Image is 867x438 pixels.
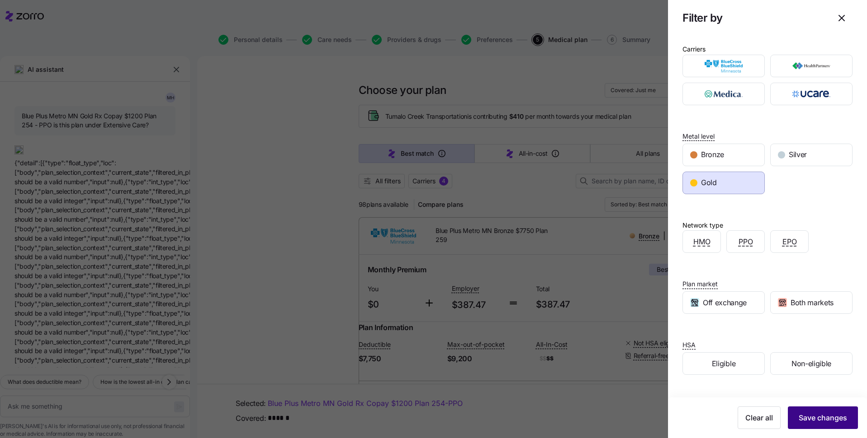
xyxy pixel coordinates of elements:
button: go back [6,4,23,21]
div: Network type [682,220,723,230]
span: Clear all [745,412,773,423]
i: Sure thing! The best way to contact us is by leaving your question here or writing to us at . One... [14,217,141,304]
button: Gif picker [28,296,36,303]
span: Bronze [701,149,724,160]
a: [PHONE_NUMBER] [68,261,126,269]
img: Medica [691,85,757,103]
span: Plan market [682,280,718,289]
img: UCare [778,85,845,103]
span: Off exchange [703,297,747,308]
div: Fin says… [7,21,174,84]
span: Gold [701,177,717,188]
div: Close [159,4,175,20]
button: Upload attachment [43,296,50,303]
div: Marvin says… [7,113,174,149]
span: EPO [782,236,797,247]
button: Emoji picker [14,296,21,303]
div: Carriers [682,44,706,54]
div: Hi [PERSON_NAME], [PERSON_NAME] Support here! We’re excited to assist you with your ICHRA medical... [14,27,141,71]
img: HealthPartners [778,57,845,75]
button: Clear all [738,406,781,429]
img: BlueCross BlueShield of Minnesota [691,57,757,75]
button: Start recording [57,296,65,303]
a: [EMAIL_ADDRESS][DOMAIN_NAME] [14,235,120,251]
div: Hi [PERSON_NAME], [PERSON_NAME] Support here! We’re excited to assist you with your ICHRA medical... [7,21,148,76]
span: Both markets [791,297,834,308]
button: Save changes [788,406,858,429]
span: Save changes [799,412,847,423]
div: Marvin says… [7,84,174,113]
div: Sure thing! The best way to contact us is by leaving your question here or writing to us at[EMAIL... [7,211,148,311]
div: I have a question about [PERSON_NAME] [33,84,174,112]
div: Marvin says… [7,185,174,212]
span: Metal level [682,132,715,141]
p: The team can also help [44,11,113,20]
div: My question is about ICHRA medical plans [33,113,174,141]
span: PPO [739,236,753,247]
span: Non-eligible [791,358,831,369]
div: Fin says… [7,211,174,331]
div: I have a question about [PERSON_NAME] [40,89,166,107]
h1: Fin [44,5,55,11]
h1: Filter by [682,11,824,25]
span: HMO [693,236,711,247]
span: HSA [682,340,696,349]
div: Talk to a person 👤 [107,190,166,199]
div: Try reading this of our Help Center! [14,154,141,172]
div: My question is about ICHRA medical plans [40,118,166,136]
button: Home [142,4,159,21]
div: Try reading thissectionof our Help Center! [7,149,148,177]
a: section [63,154,86,162]
span: Eligible [712,358,735,369]
span: Silver [789,149,807,160]
div: Fin says… [7,149,174,184]
button: Send a message… [155,292,170,307]
textarea: Message… [8,277,173,292]
img: Profile image for Fin [26,5,40,19]
div: Talk to a person 👤 [99,185,174,205]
